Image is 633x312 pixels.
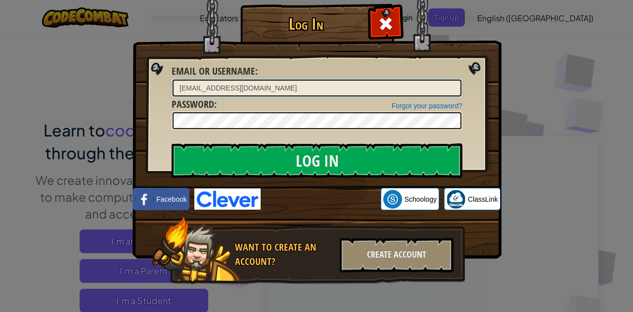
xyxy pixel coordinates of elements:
input: Log In [172,143,462,178]
img: schoology.png [383,190,402,209]
span: ClassLink [468,194,498,204]
div: Want to create an account? [235,240,334,268]
label: : [172,64,258,79]
img: facebook_small.png [135,190,154,209]
label: : [172,97,217,112]
span: Facebook [156,194,186,204]
div: Create Account [340,238,453,272]
span: Password [172,97,214,111]
img: clever-logo-blue.png [194,188,261,210]
span: Schoology [405,194,437,204]
img: classlink-logo-small.png [447,190,465,209]
iframe: Sign in with Google Button [261,188,381,210]
span: Email or Username [172,64,255,78]
a: Forgot your password? [392,102,462,110]
h1: Log In [243,15,369,33]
